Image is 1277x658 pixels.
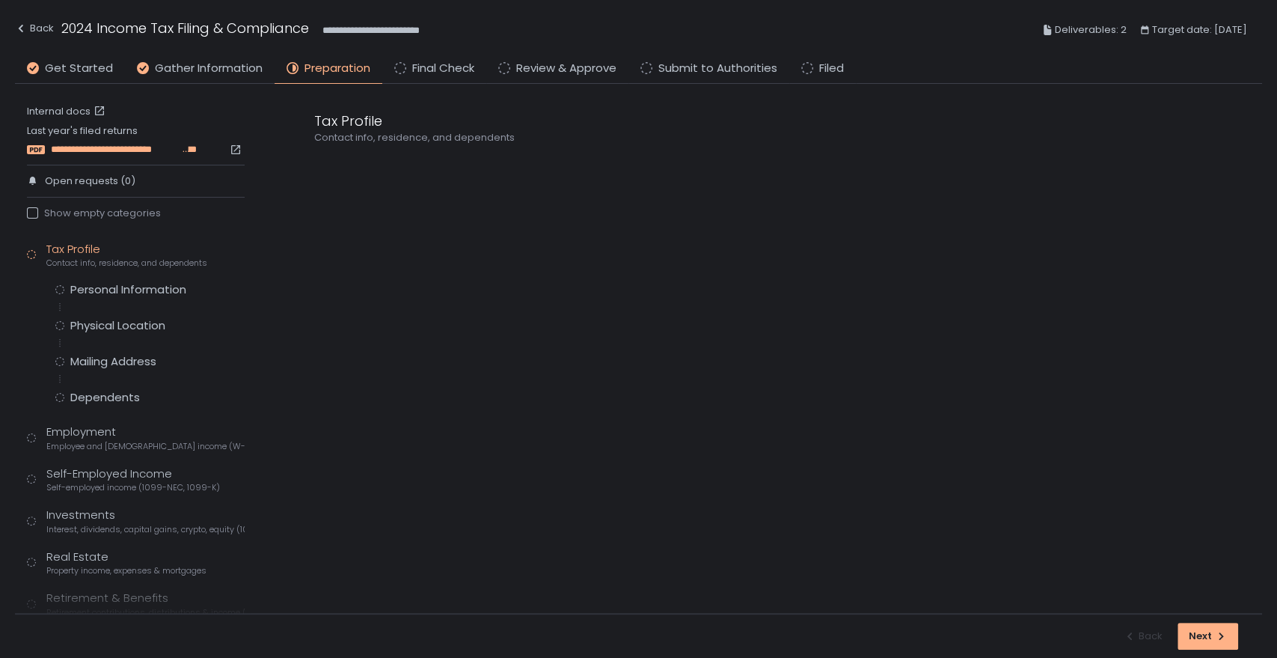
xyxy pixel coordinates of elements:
div: Last year's filed returns [27,124,245,156]
button: Back [15,18,54,43]
div: Investments [46,507,245,535]
div: Tax Profile [46,241,207,269]
div: Dependents [70,390,140,405]
span: Review & Approve [516,60,616,77]
div: Personal Information [70,282,186,297]
span: Employee and [DEMOGRAPHIC_DATA] income (W-2s) [46,441,245,452]
h1: 2024 Income Tax Filing & Compliance [61,18,309,38]
span: Gather Information [155,60,263,77]
div: Back [15,19,54,37]
span: Filed [819,60,844,77]
div: Physical Location [70,318,165,333]
div: Next [1189,630,1227,643]
span: Retirement contributions, distributions & income (1099-R, 5498) [46,607,245,618]
span: Deliverables: 2 [1055,21,1127,39]
span: Preparation [304,60,370,77]
div: Retirement & Benefits [46,590,245,618]
span: Self-employed income (1099-NEC, 1099-K) [46,482,220,493]
span: Final Check [412,60,474,77]
a: Internal docs [27,105,108,118]
span: Submit to Authorities [658,60,777,77]
span: Open requests (0) [45,174,135,188]
div: Contact info, residence, and dependents [314,131,1032,144]
span: Interest, dividends, capital gains, crypto, equity (1099s, K-1s) [46,524,245,535]
button: Next [1178,623,1238,650]
div: Employment [46,424,245,452]
span: Contact info, residence, and dependents [46,258,207,269]
div: Self-Employed Income [46,466,220,494]
div: Tax Profile [314,111,1032,131]
span: Target date: [DATE] [1152,21,1247,39]
div: Real Estate [46,549,206,577]
span: Property income, expenses & mortgages [46,565,206,576]
div: Mailing Address [70,354,156,369]
span: Get Started [45,60,113,77]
